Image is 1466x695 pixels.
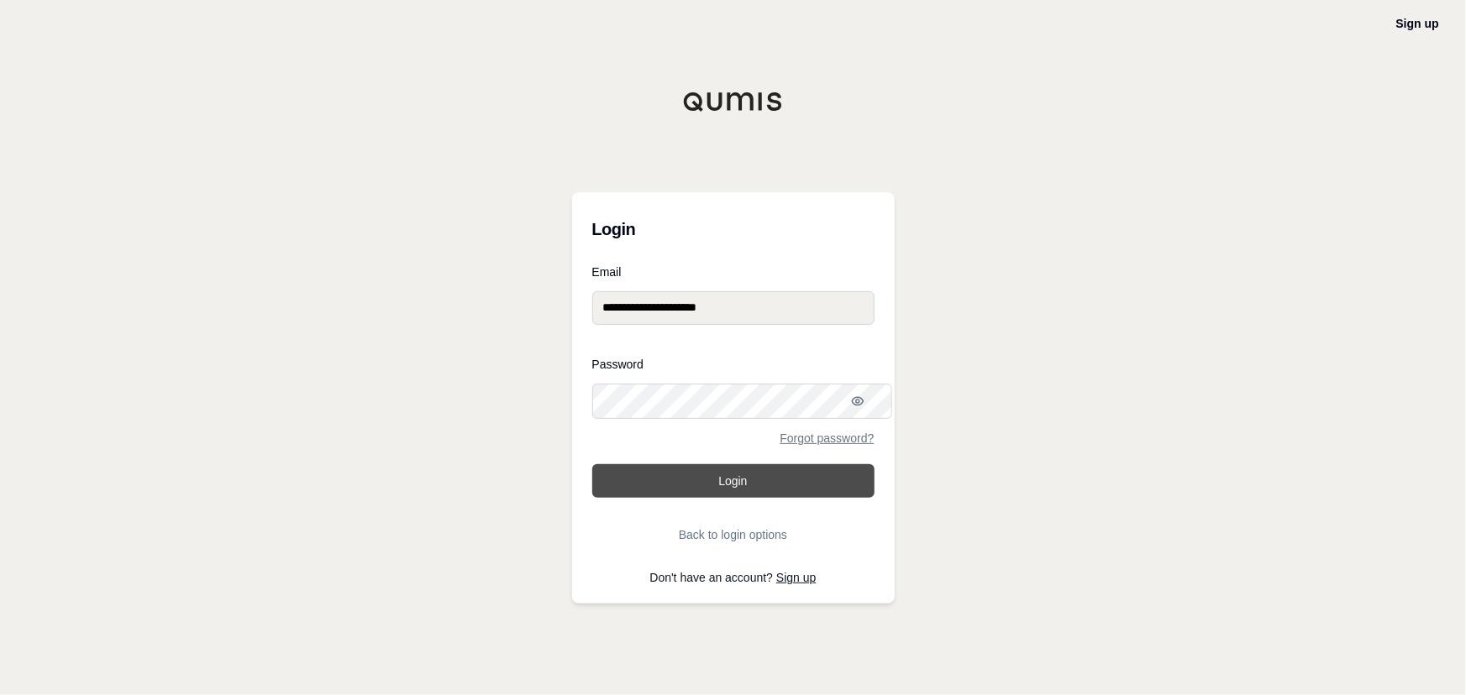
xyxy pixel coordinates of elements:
[592,212,875,246] h3: Login
[592,464,875,498] button: Login
[780,432,874,444] a: Forgot password?
[592,572,875,583] p: Don't have an account?
[776,571,816,584] a: Sign up
[1396,17,1439,30] a: Sign up
[592,358,875,370] label: Password
[683,91,784,112] img: Qumis
[592,266,875,278] label: Email
[592,518,875,551] button: Back to login options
